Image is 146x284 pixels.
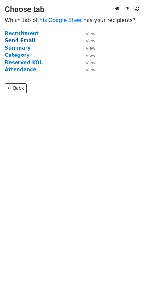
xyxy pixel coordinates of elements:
a: View [79,60,95,66]
a: Recruitment [5,31,39,36]
small: View [86,46,95,51]
small: View [86,38,95,43]
a: this Google Sheet [37,17,83,23]
a: View [79,45,95,51]
a: ← Back [5,83,27,93]
a: Summary [5,45,31,51]
p: Which tab of has your recipients? [5,17,141,24]
a: Send Email [5,38,35,44]
small: View [86,60,95,65]
small: View [86,67,95,72]
h3: Choose tab [5,5,141,14]
iframe: Chat Widget [114,253,146,284]
a: View [79,31,95,36]
small: View [86,53,95,58]
a: Attendance [5,67,36,73]
small: View [86,31,95,36]
a: View [79,38,95,44]
a: Reserved KOL [5,60,43,66]
a: View [79,67,95,73]
a: View [79,52,95,58]
a: Category [5,52,30,58]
